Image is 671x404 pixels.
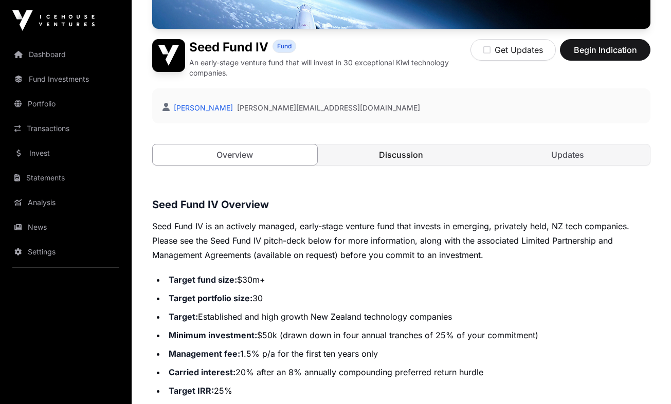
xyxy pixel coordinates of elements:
[169,348,240,359] strong: Management fee:
[573,44,638,56] span: Begin Indication
[560,49,650,60] a: Begin Indication
[166,383,650,398] li: 25%
[620,355,671,404] iframe: Chat Widget
[166,272,650,287] li: $30m+
[319,144,484,165] a: Discussion
[169,274,237,285] strong: Target fund size:
[8,191,123,214] a: Analysis
[8,142,123,164] a: Invest
[12,10,95,31] img: Icehouse Ventures Logo
[169,330,257,340] strong: Minimum investment:
[169,311,198,322] strong: Target:
[485,144,650,165] a: Updates
[152,196,650,213] h3: Seed Fund IV Overview
[8,68,123,90] a: Fund Investments
[189,39,268,56] h1: Seed Fund IV
[152,219,650,262] p: Seed Fund IV is an actively managed, early-stage venture fund that invests in emerging, privately...
[166,291,650,305] li: 30
[8,216,123,238] a: News
[153,144,650,165] nav: Tabs
[152,39,185,72] img: Seed Fund IV
[169,293,252,303] strong: Target portfolio size:
[277,42,292,50] span: Fund
[169,385,214,396] strong: Target IRR:
[237,103,420,113] a: [PERSON_NAME][EMAIL_ADDRESS][DOMAIN_NAME]
[172,103,233,112] a: [PERSON_NAME]
[152,144,318,166] a: Overview
[166,365,650,379] li: 20% after an 8% annually compounding preferred return hurdle
[8,167,123,189] a: Statements
[166,309,650,324] li: Established and high growth New Zealand technology companies
[560,39,650,61] button: Begin Indication
[8,241,123,263] a: Settings
[189,58,470,78] p: An early-stage venture fund that will invest in 30 exceptional Kiwi technology companies.
[166,346,650,361] li: 1.5% p/a for the first ten years only
[8,93,123,115] a: Portfolio
[169,367,235,377] strong: Carried interest:
[470,39,556,61] button: Get Updates
[8,117,123,140] a: Transactions
[166,328,650,342] li: $50k (drawn down in four annual tranches of 25% of your commitment)
[8,43,123,66] a: Dashboard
